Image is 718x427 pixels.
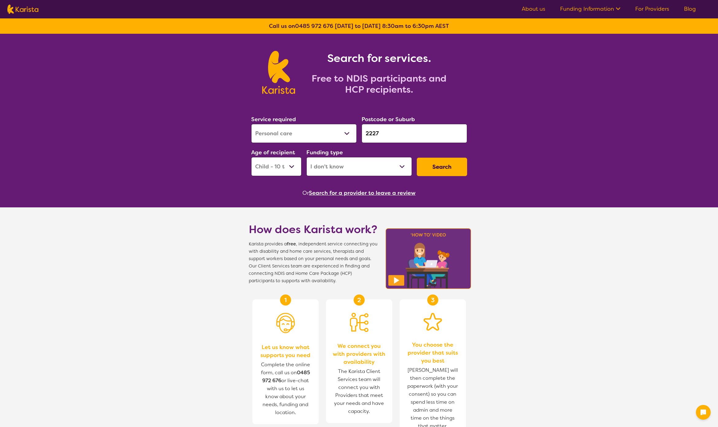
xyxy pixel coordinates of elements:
[560,5,620,13] a: Funding Information
[362,124,467,143] input: Type
[251,149,295,156] label: Age of recipient
[251,116,296,123] label: Service required
[417,158,467,176] button: Search
[350,313,368,332] img: Person being matched to services icon
[276,313,295,333] img: Person with headset icon
[295,22,333,30] a: 0485 972 676
[261,361,310,416] span: Complete the online form, call us on or live-chat with us to let us know about your needs, fundin...
[384,226,473,291] img: Karista video
[280,294,291,306] div: 1
[406,341,460,365] span: You choose the provider that suits you best
[635,5,669,13] a: For Providers
[309,188,416,198] button: Search for a provider to leave a review
[424,313,442,331] img: Star icon
[7,5,38,14] img: Karista logo
[302,73,456,95] h2: Free to NDIS participants and HCP recipients.
[354,294,365,306] div: 2
[249,240,378,285] span: Karista provides a , independent service connecting you with disability and home care services, t...
[332,342,386,366] span: We connect you with providers with availability
[302,51,456,66] h1: Search for services.
[249,222,378,237] h1: How does Karista work?
[287,241,296,247] b: free
[522,5,545,13] a: About us
[427,294,438,306] div: 3
[362,116,415,123] label: Postcode or Suburb
[332,366,386,417] span: The Karista Client Services team will connect you with Providers that meet your needs and have ca...
[302,188,309,198] span: Or
[259,343,313,359] span: Let us know what supports you need
[684,5,696,13] a: Blog
[262,51,295,94] img: Karista logo
[269,22,449,30] b: Call us on [DATE] to [DATE] 8:30am to 6:30pm AEST
[306,149,343,156] label: Funding type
